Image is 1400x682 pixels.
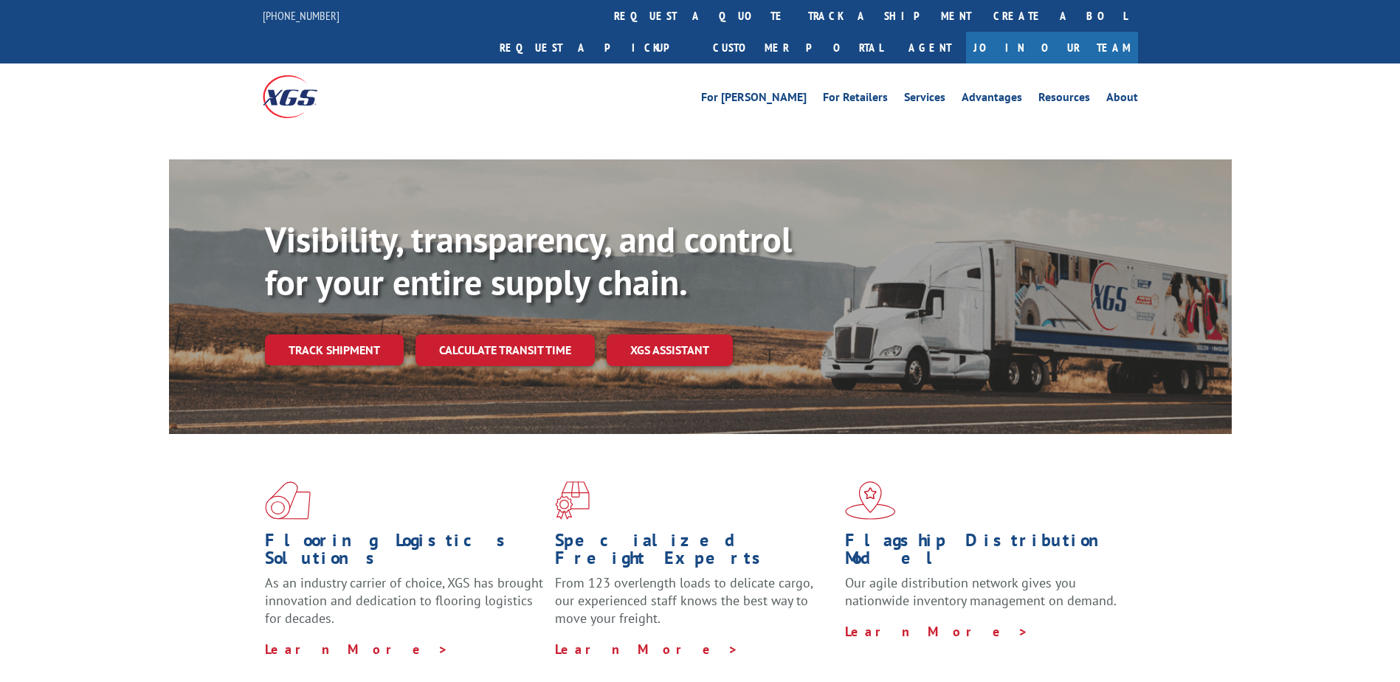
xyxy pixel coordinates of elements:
[702,32,894,63] a: Customer Portal
[265,334,404,365] a: Track shipment
[701,92,807,108] a: For [PERSON_NAME]
[265,216,792,305] b: Visibility, transparency, and control for your entire supply chain.
[265,531,544,574] h1: Flooring Logistics Solutions
[607,334,733,366] a: XGS ASSISTANT
[966,32,1138,63] a: Join Our Team
[415,334,595,366] a: Calculate transit time
[894,32,966,63] a: Agent
[265,574,543,627] span: As an industry carrier of choice, XGS has brought innovation and dedication to flooring logistics...
[904,92,945,108] a: Services
[823,92,888,108] a: For Retailers
[845,531,1124,574] h1: Flagship Distribution Model
[1106,92,1138,108] a: About
[845,623,1029,640] a: Learn More >
[555,531,834,574] h1: Specialized Freight Experts
[555,574,834,640] p: From 123 overlength loads to delicate cargo, our experienced staff knows the best way to move you...
[555,481,590,520] img: xgs-icon-focused-on-flooring-red
[265,481,311,520] img: xgs-icon-total-supply-chain-intelligence-red
[265,641,449,658] a: Learn More >
[263,8,339,23] a: [PHONE_NUMBER]
[962,92,1022,108] a: Advantages
[845,481,896,520] img: xgs-icon-flagship-distribution-model-red
[555,641,739,658] a: Learn More >
[489,32,702,63] a: Request a pickup
[1038,92,1090,108] a: Resources
[845,574,1117,609] span: Our agile distribution network gives you nationwide inventory management on demand.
